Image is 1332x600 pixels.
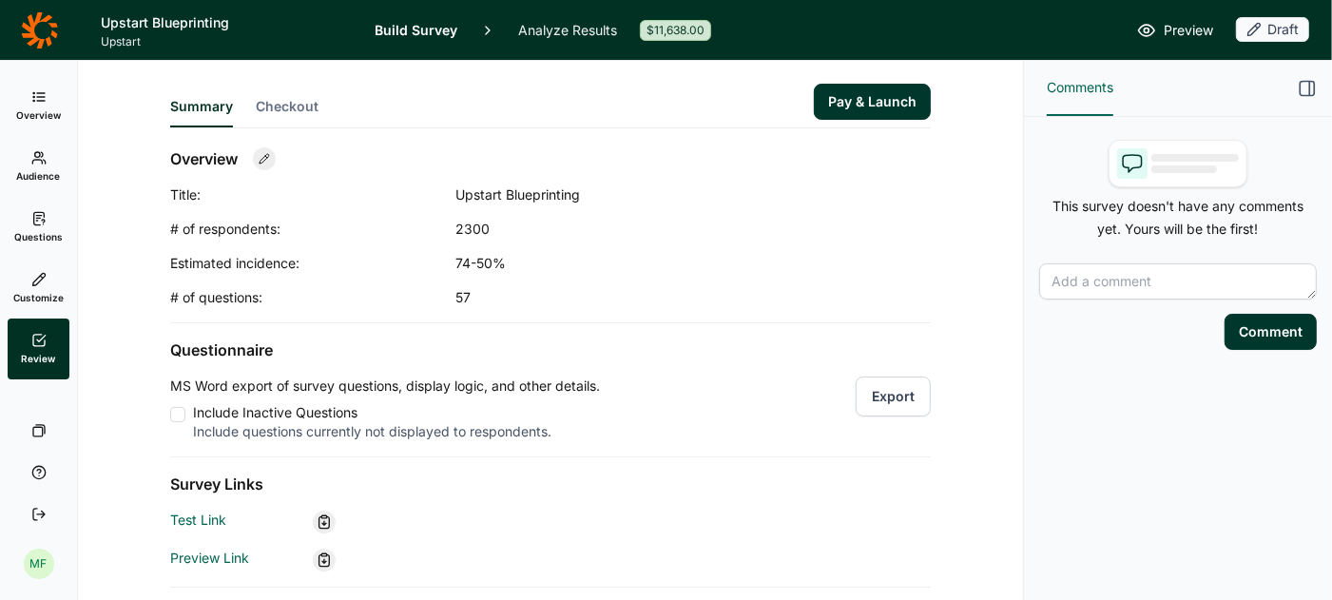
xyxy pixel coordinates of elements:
[13,291,64,304] span: Customize
[1047,61,1113,116] button: Comments
[1164,19,1213,42] span: Preview
[8,75,69,136] a: Overview
[170,220,455,239] div: # of respondents:
[313,549,336,571] div: Copy link
[14,230,63,243] span: Questions
[170,185,455,204] div: Title:
[170,147,238,170] h2: Overview
[101,11,352,34] h1: Upstart Blueprinting
[170,512,226,528] a: Test Link
[455,288,836,307] div: 57
[8,136,69,197] a: Audience
[8,197,69,258] a: Questions
[170,550,249,566] a: Preview Link
[170,254,455,273] div: Estimated incidence:
[256,97,319,116] span: Checkout
[170,288,455,307] div: # of questions:
[17,169,61,183] span: Audience
[16,108,61,122] span: Overview
[22,352,56,365] span: Review
[101,34,352,49] span: Upstart
[856,377,931,416] button: Export
[814,84,931,120] button: Pay & Launch
[193,403,600,422] div: Include Inactive Questions
[170,97,233,127] button: Summary
[1236,17,1309,44] button: Draft
[8,258,69,319] a: Customize
[455,254,836,273] div: 74-50%
[193,422,600,441] div: Include questions currently not displayed to respondents.
[1137,19,1213,42] a: Preview
[640,20,711,41] div: $11,638.00
[1047,76,1113,99] span: Comments
[170,339,931,361] h2: Questionnaire
[170,377,600,396] p: MS Word export of survey questions, display logic, and other details.
[1236,17,1309,42] div: Draft
[1225,314,1317,350] button: Comment
[455,220,836,239] div: 2300
[170,473,931,495] h2: Survey Links
[1039,195,1317,241] p: This survey doesn't have any comments yet. Yours will be the first!
[455,185,836,204] div: Upstart Blueprinting
[8,319,69,379] a: Review
[313,511,336,533] div: Copy link
[24,549,54,579] div: MF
